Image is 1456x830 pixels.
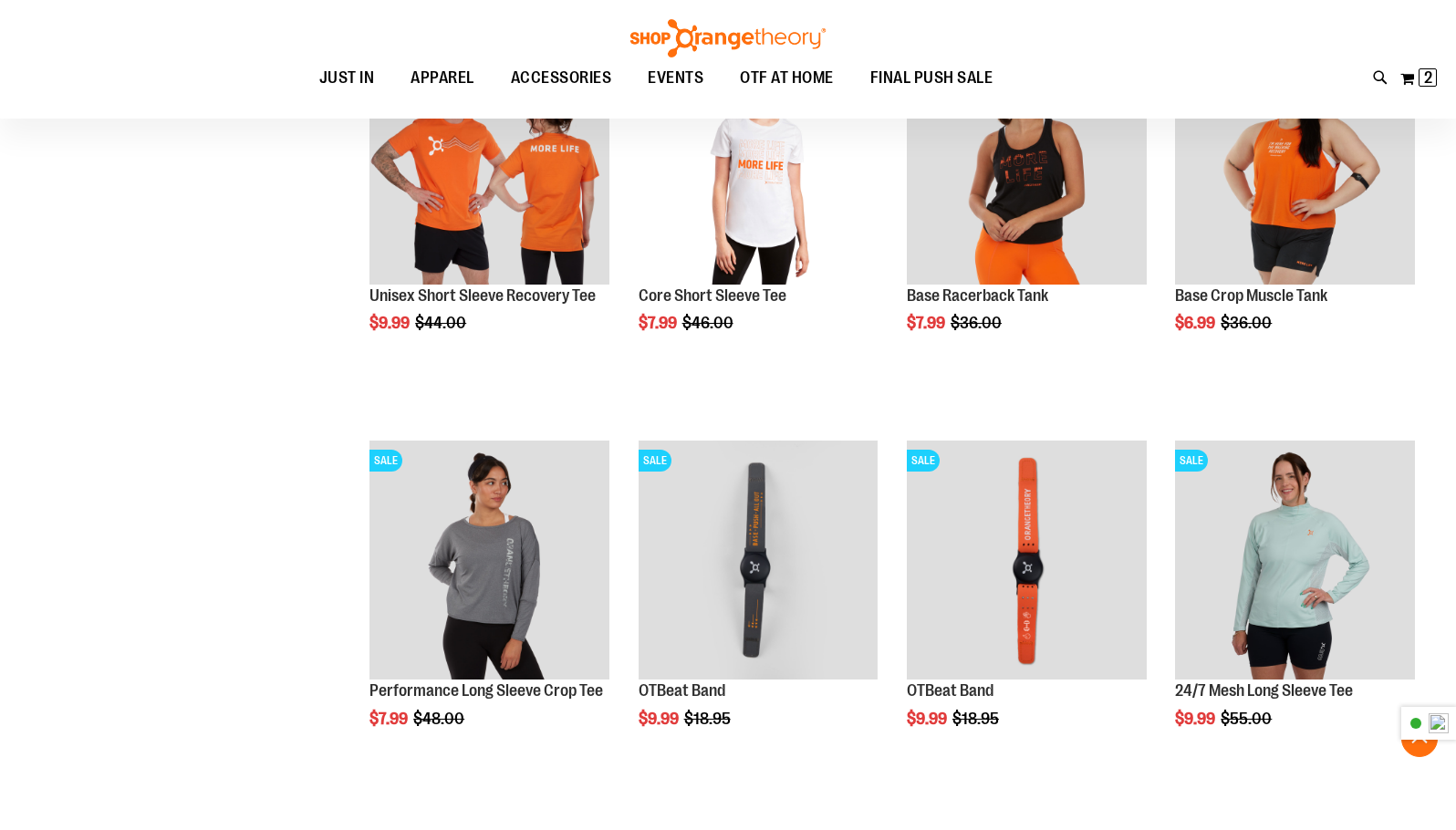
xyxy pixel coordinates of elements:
[1175,441,1415,680] img: 24/7 Mesh Long Sleeve Tee
[369,441,609,683] a: Product image for Performance Long Sleeve Crop TeeSALE
[511,57,612,99] span: ACCESSORIES
[639,441,879,683] a: OTBeat BandSALE
[639,314,680,332] span: $7.99
[639,45,879,285] img: Product image for Core Short Sleeve Tee
[319,57,375,99] span: JUST IN
[952,710,1002,728] span: $18.95
[648,57,703,99] span: EVENTS
[1175,286,1327,305] a: Base Crop Muscle Tank
[639,441,879,680] img: OTBeat Band
[1175,45,1415,285] img: Product image for Base Crop Muscle Tank
[392,57,493,99] a: APPAREL
[1175,314,1218,332] span: $6.99
[1175,710,1218,728] span: $9.99
[1175,450,1208,472] span: SALE
[628,19,828,57] img: Shop Orangetheory
[413,710,467,728] span: $48.00
[907,286,1048,305] a: Base Racerback Tank
[360,431,619,774] div: product
[639,681,725,700] a: OTBeat Band
[1424,68,1432,87] span: 2
[951,314,1004,332] span: $36.00
[369,710,411,728] span: $7.99
[360,36,619,379] div: product
[1221,710,1274,728] span: $55.00
[740,57,834,99] span: OTF AT HOME
[684,710,733,728] span: $18.95
[639,45,879,287] a: Product image for Core Short Sleeve TeeSALE
[415,314,469,332] span: $44.00
[639,450,671,472] span: SALE
[493,57,630,99] a: ACCESSORIES
[722,57,852,99] a: OTF AT HOME
[907,450,940,472] span: SALE
[369,286,596,305] a: Unisex Short Sleeve Recovery Tee
[907,710,950,728] span: $9.99
[907,314,948,332] span: $7.99
[907,45,1147,287] a: Product image for Base Racerback TankSALE
[369,681,603,700] a: Performance Long Sleeve Crop Tee
[629,431,888,774] div: product
[907,681,993,700] a: OTBeat Band
[1175,681,1353,700] a: 24/7 Mesh Long Sleeve Tee
[1221,314,1274,332] span: $36.00
[369,441,609,680] img: Product image for Performance Long Sleeve Crop Tee
[369,450,402,472] span: SALE
[907,441,1147,683] a: OTBeat BandSALE
[369,45,609,285] img: Product image for Unisex Short Sleeve Recovery Tee
[1175,45,1415,287] a: Product image for Base Crop Muscle TankSALE
[629,36,888,379] div: product
[411,57,474,99] span: APPAREL
[898,431,1156,774] div: product
[870,57,993,99] span: FINAL PUSH SALE
[369,45,609,287] a: Product image for Unisex Short Sleeve Recovery TeeSALE
[639,286,786,305] a: Core Short Sleeve Tee
[629,57,722,99] a: EVENTS
[1166,36,1424,379] div: product
[852,57,1012,99] a: FINAL PUSH SALE
[1166,431,1424,774] div: product
[898,36,1156,379] div: product
[301,57,393,99] a: JUST IN
[639,710,681,728] span: $9.99
[907,441,1147,680] img: OTBeat Band
[369,314,412,332] span: $9.99
[682,314,736,332] span: $46.00
[1175,441,1415,683] a: 24/7 Mesh Long Sleeve TeeSALE
[907,45,1147,285] img: Product image for Base Racerback Tank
